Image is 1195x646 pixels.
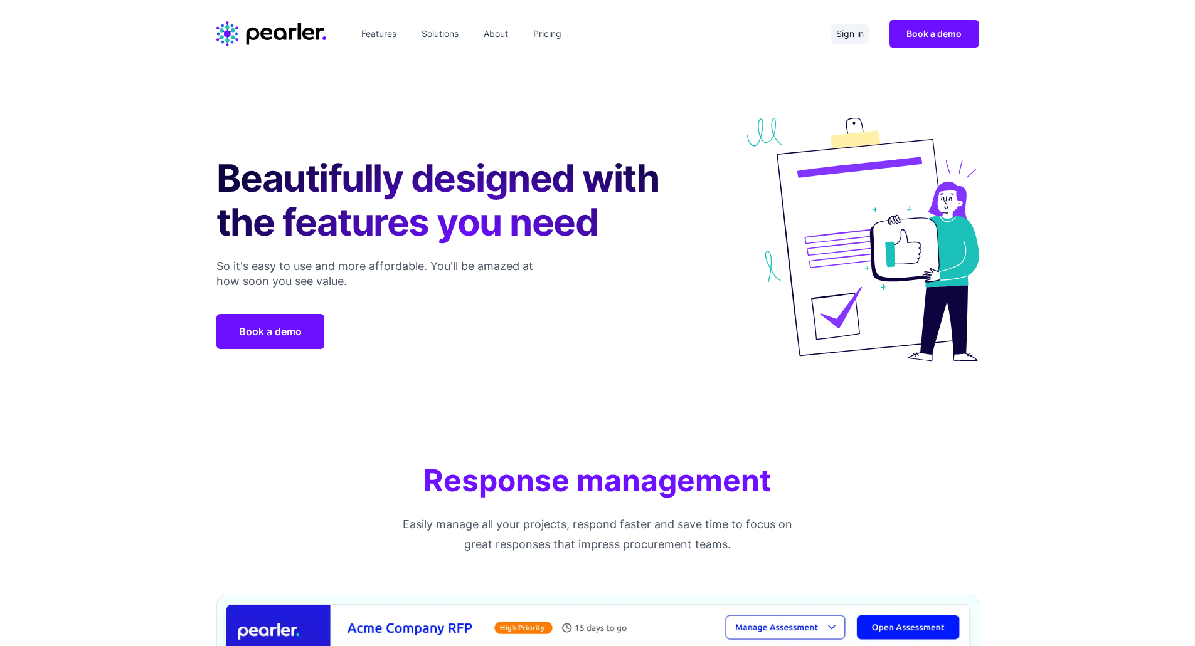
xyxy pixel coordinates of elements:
[889,20,979,48] a: Book a demo
[397,514,799,555] p: Easily manage all your projects, respond faster and save time to focus on great responses that im...
[747,118,979,362] img: picture
[906,28,962,39] span: Book a demo
[831,24,869,44] a: Sign in
[356,24,401,44] a: Features
[216,259,722,289] p: So it's easy to use and more affordable. You'll be amazed at how soon you see value.
[397,462,799,499] h2: Response management
[528,24,566,44] a: Pricing
[417,24,464,44] a: Solutions
[216,314,324,349] a: Book a demo
[216,156,722,244] h1: Beautifully designed with the features you need
[479,24,513,44] a: About
[216,21,326,46] a: Home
